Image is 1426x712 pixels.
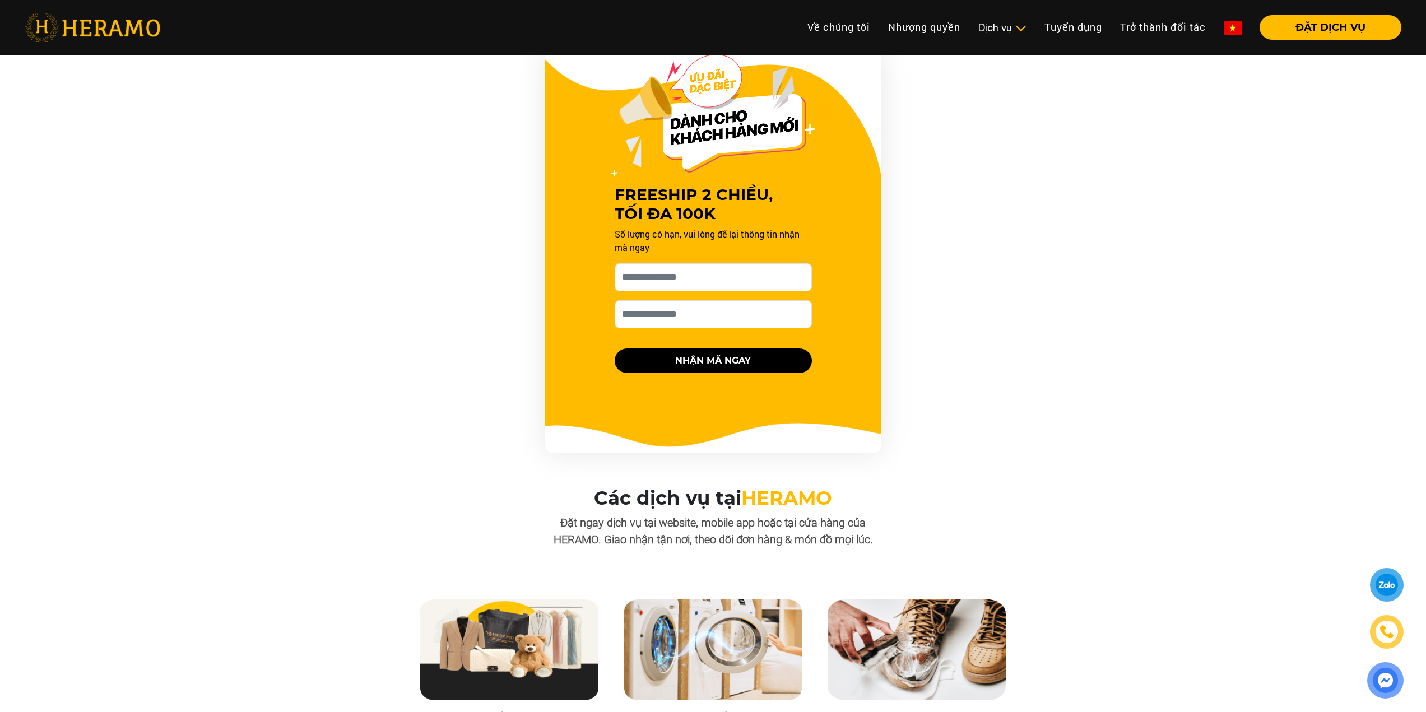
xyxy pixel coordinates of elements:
button: ĐẶT DỊCH VỤ [1260,15,1401,40]
img: phone-icon [1380,625,1394,639]
img: Vệ sinh giày [828,599,1006,700]
a: ĐẶT DỊCH VỤ [1251,22,1401,32]
button: NHẬN MÃ NGAY [615,348,812,373]
p: Số lượng có hạn, vui lòng để lại thông tin nhận mã ngay [615,227,812,254]
a: Nhượng quyền [879,15,969,39]
img: Giặt hấp, giặt khô [420,599,598,700]
h3: Các dịch vụ tại [545,487,881,510]
a: phone-icon [1370,615,1404,649]
span: HERAMO [741,487,832,510]
img: heramo-logo.png [25,13,160,42]
img: subToggleIcon [1015,23,1026,34]
img: Giặt sấy [624,599,802,700]
img: vn-flag.png [1224,21,1242,35]
h3: FREESHIP 2 CHIỀU, TỐI ĐA 100K [615,185,812,223]
a: Trở thành đối tác [1111,15,1215,39]
img: Offer Header [611,54,815,176]
a: Về chúng tôi [798,15,879,39]
p: Đặt ngay dịch vụ tại website, mobile app hoặc tại cửa hàng của HERAMO. Giao nhận tận nơi, theo dõ... [545,514,881,548]
a: Tuyển dụng [1035,15,1111,39]
div: Dịch vụ [978,20,1026,35]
